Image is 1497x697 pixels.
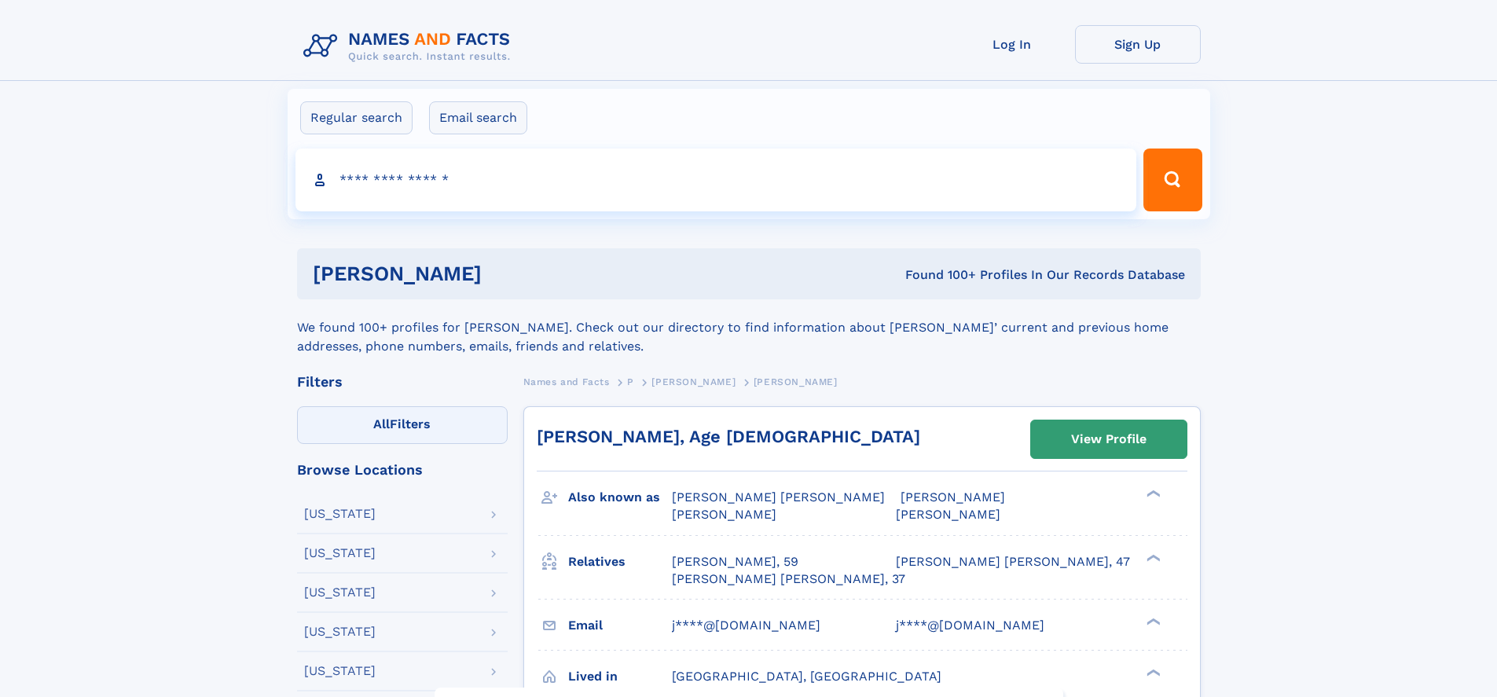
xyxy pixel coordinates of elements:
[568,663,672,690] h3: Lived in
[1031,420,1187,458] a: View Profile
[693,266,1185,284] div: Found 100+ Profiles In Our Records Database
[651,376,736,387] span: [PERSON_NAME]
[1143,616,1161,626] div: ❯
[523,372,610,391] a: Names and Facts
[297,25,523,68] img: Logo Names and Facts
[754,376,838,387] span: [PERSON_NAME]
[297,406,508,444] label: Filters
[627,372,634,391] a: P
[651,372,736,391] a: [PERSON_NAME]
[1143,552,1161,563] div: ❯
[373,416,390,431] span: All
[672,507,776,522] span: [PERSON_NAME]
[1075,25,1201,64] a: Sign Up
[429,101,527,134] label: Email search
[1143,489,1161,499] div: ❯
[672,570,905,588] a: [PERSON_NAME] [PERSON_NAME], 37
[896,553,1130,570] a: [PERSON_NAME] [PERSON_NAME], 47
[1071,421,1147,457] div: View Profile
[304,547,376,559] div: [US_STATE]
[304,586,376,599] div: [US_STATE]
[568,612,672,639] h3: Email
[300,101,413,134] label: Regular search
[901,490,1005,504] span: [PERSON_NAME]
[304,625,376,638] div: [US_STATE]
[304,508,376,520] div: [US_STATE]
[297,375,508,389] div: Filters
[896,507,1000,522] span: [PERSON_NAME]
[297,299,1201,356] div: We found 100+ profiles for [PERSON_NAME]. Check out our directory to find information about [PERS...
[313,264,694,284] h1: [PERSON_NAME]
[627,376,634,387] span: P
[1143,667,1161,677] div: ❯
[672,553,798,570] a: [PERSON_NAME], 59
[537,427,920,446] a: [PERSON_NAME], Age [DEMOGRAPHIC_DATA]
[672,669,941,684] span: [GEOGRAPHIC_DATA], [GEOGRAPHIC_DATA]
[297,463,508,477] div: Browse Locations
[672,490,885,504] span: [PERSON_NAME] [PERSON_NAME]
[295,149,1137,211] input: search input
[568,484,672,511] h3: Also known as
[304,665,376,677] div: [US_STATE]
[1143,149,1202,211] button: Search Button
[949,25,1075,64] a: Log In
[568,548,672,575] h3: Relatives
